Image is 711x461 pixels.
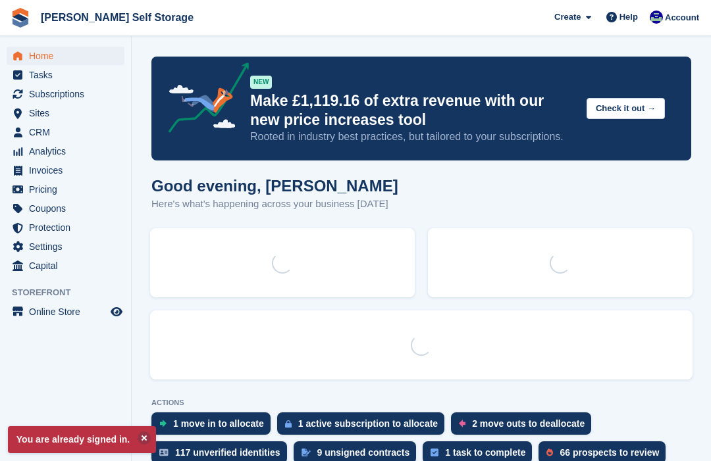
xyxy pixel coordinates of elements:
[29,199,108,218] span: Coupons
[619,11,638,24] span: Help
[29,85,108,103] span: Subscriptions
[7,303,124,321] a: menu
[431,449,438,456] img: task-75834270c22a3079a89374b754ae025e5fb1db73e45f91037f5363f120a921f8.svg
[7,142,124,160] a: menu
[29,218,108,237] span: Protection
[451,412,598,441] a: 2 move outs to deallocate
[285,420,292,428] img: active_subscription_to_allocate_icon-d502201f5373d7db506a760aba3b589e785aa758c864c3986d89f69b8ff3...
[317,447,410,458] div: 9 unsigned contracts
[7,199,124,218] a: menu
[29,256,108,275] span: Capital
[151,177,398,195] h1: Good evening, [PERSON_NAME]
[665,11,699,24] span: Account
[29,161,108,180] span: Invoices
[151,197,398,212] p: Here's what's happening across your business [DATE]
[472,418,585,429] div: 2 move outs to deallocate
[29,123,108,141] span: CRM
[29,303,108,321] span: Online Store
[29,104,108,122] span: Sites
[7,123,124,141] a: menu
[7,104,124,122] a: menu
[445,447,525,458] div: 1 task to complete
[29,180,108,199] span: Pricing
[173,418,264,429] div: 1 move in to allocate
[650,11,663,24] img: Justin Farthing
[298,418,438,429] div: 1 active subscription to allocate
[157,62,250,137] img: price-adjustments-announcement-icon-8257ccfd72463d97f412b2fc003d46551f7dbcb40ab6d574587a9cd5c0d94...
[36,7,199,28] a: [PERSON_NAME] Self Storage
[7,66,124,84] a: menu
[7,256,124,275] a: menu
[8,426,156,453] p: You are already signed in.
[29,47,108,65] span: Home
[151,399,691,407] p: ACTIONS
[29,237,108,256] span: Settings
[277,412,451,441] a: 1 active subscription to allocate
[250,76,272,89] div: NEW
[151,412,277,441] a: 1 move in to allocate
[459,420,465,427] img: move_outs_to_deallocate_icon-f764333ba52eb49d3ac5e1228854f67142a1ed5810a6f6cc68b1a99e826820c5.svg
[29,142,108,160] span: Analytics
[250,130,576,144] p: Rooted in industry best practices, but tailored to your subscriptions.
[109,304,124,320] a: Preview store
[554,11,581,24] span: Create
[29,66,108,84] span: Tasks
[546,449,553,456] img: prospect-51fa495bee0391a8d652442698ab0144808aea92771e9ea1ae160a38d050c398.svg
[250,91,576,130] p: Make £1,119.16 of extra revenue with our new price increases tool
[587,98,665,120] button: Check it out →
[560,447,659,458] div: 66 prospects to review
[7,237,124,256] a: menu
[302,449,311,456] img: contract_signature_icon-13c848040528278c33f63329250d36e43548de30e8caae1d1a13099fd9432cc5.svg
[7,47,124,65] a: menu
[11,8,30,28] img: stora-icon-8386f47178a22dfd0bd8f6a31ec36ba5ce8667c1dd55bd0f319d3a0aa187defe.svg
[7,85,124,103] a: menu
[175,447,280,458] div: 117 unverified identities
[12,286,131,299] span: Storefront
[7,218,124,237] a: menu
[7,161,124,180] a: menu
[7,180,124,199] a: menu
[159,420,167,427] img: move_ins_to_allocate_icon-fdf77a2bb77ea45bf5b3d319d69a93e2d87916cf1d5bf7949dd705db3b84f3ca.svg
[159,449,169,456] img: verify_identity-adf6edd0f0f0b5bbfe63781bf79b02c33cf7c696d77639b501bdc392416b5a36.svg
